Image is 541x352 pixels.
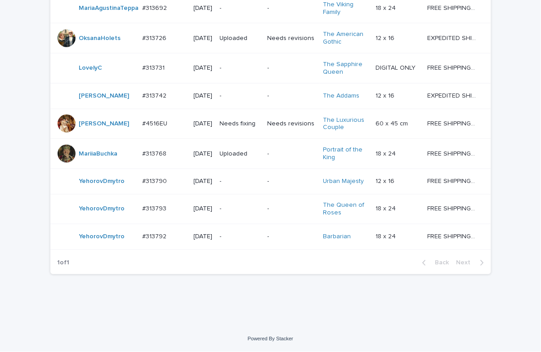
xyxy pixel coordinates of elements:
[143,33,169,42] p: #313726
[453,259,491,267] button: Next
[323,233,351,241] a: Barbarian
[220,35,260,42] p: Uploaded
[50,83,491,109] tr: [PERSON_NAME] #313742#313742 [DATE]--The Addams 12 x 1612 x 16 EXPEDITED SHIPPING - preview in 1 ...
[50,109,491,139] tr: [PERSON_NAME] #4516EU#4516EU [DATE]Needs fixingNeeds revisionsThe Luxurious Couple 60 x 45 cm60 x...
[268,120,316,128] p: Needs revisions
[220,178,260,185] p: -
[79,233,125,241] a: YehorovDmytro
[376,62,417,72] p: DIGITAL ONLY
[268,4,316,12] p: -
[194,64,213,72] p: [DATE]
[194,4,213,12] p: [DATE]
[376,176,396,185] p: 12 x 16
[427,62,478,72] p: FREE SHIPPING - preview in 1-2 business days, after your approval delivery will take 5-10 b.d.
[248,336,293,342] a: Powered By Stacker
[143,3,169,12] p: #313692
[427,118,478,128] p: FREE SHIPPING - preview in 1-2 business days, after your approval delivery will take 6-10 busines...
[220,120,260,128] p: Needs fixing
[376,33,396,42] p: 12 x 16
[143,90,169,100] p: #313742
[143,176,169,185] p: #313790
[427,176,478,185] p: FREE SHIPPING - preview in 1-2 business days, after your approval delivery will take 5-10 b.d.
[220,233,260,241] p: -
[143,118,170,128] p: #4516EU
[143,148,169,158] p: #313768
[79,205,125,213] a: YehorovDmytro
[194,178,213,185] p: [DATE]
[79,35,121,42] a: OksanaHolets
[456,260,476,266] span: Next
[268,64,316,72] p: -
[323,178,364,185] a: Urban Majesty
[268,92,316,100] p: -
[376,90,396,100] p: 12 x 16
[415,259,453,267] button: Back
[220,64,260,72] p: -
[79,92,130,100] a: [PERSON_NAME]
[376,204,398,213] p: 18 x 24
[194,120,213,128] p: [DATE]
[194,233,213,241] p: [DATE]
[323,31,368,46] a: The American Gothic
[268,205,316,213] p: -
[323,1,368,16] a: The Viking Family
[220,205,260,213] p: -
[143,232,169,241] p: #313792
[79,178,125,185] a: YehorovDmytro
[50,252,77,274] p: 1 of 1
[268,150,316,158] p: -
[143,204,169,213] p: #313793
[376,148,398,158] p: 18 x 24
[427,148,478,158] p: FREE SHIPPING - preview in 1-2 business days, after your approval delivery will take 5-10 b.d.
[50,169,491,194] tr: YehorovDmytro #313790#313790 [DATE]--Urban Majesty 12 x 1612 x 16 FREE SHIPPING - preview in 1-2 ...
[79,4,139,12] a: MariaAgustinaTeppa
[427,90,478,100] p: EXPEDITED SHIPPING - preview in 1 business day; delivery up to 5 business days after your approval.
[323,146,368,161] a: Portrait of the King
[268,178,316,185] p: -
[430,260,449,266] span: Back
[79,150,118,158] a: MariiaBuchka
[79,120,130,128] a: [PERSON_NAME]
[50,139,491,169] tr: MariiaBuchka #313768#313768 [DATE]Uploaded-Portrait of the King 18 x 2418 x 24 FREE SHIPPING - pr...
[323,202,368,217] a: The Queen of Roses
[268,35,316,42] p: Needs revisions
[427,3,478,12] p: FREE SHIPPING - preview in 1-2 business days, after your approval delivery will take 5-10 b.d.
[323,92,359,100] a: The Addams
[50,194,491,224] tr: YehorovDmytro #313793#313793 [DATE]--The Queen of Roses 18 x 2418 x 24 FREE SHIPPING - preview in...
[50,53,491,83] tr: LovelyC #313731#313731 [DATE]--The Sapphire Queen DIGITAL ONLYDIGITAL ONLY FREE SHIPPING - previe...
[220,92,260,100] p: -
[194,150,213,158] p: [DATE]
[376,232,398,241] p: 18 x 24
[376,3,398,12] p: 18 x 24
[220,150,260,158] p: Uploaded
[50,23,491,53] tr: OksanaHolets #313726#313726 [DATE]UploadedNeeds revisionsThe American Gothic 12 x 1612 x 16 EXPED...
[376,118,410,128] p: 60 x 45 cm
[79,64,103,72] a: LovelyC
[268,233,316,241] p: -
[427,232,478,241] p: FREE SHIPPING - preview in 1-2 business days, after your approval delivery will take 5-10 b.d.
[194,35,213,42] p: [DATE]
[194,205,213,213] p: [DATE]
[50,224,491,250] tr: YehorovDmytro #313792#313792 [DATE]--Barbarian 18 x 2418 x 24 FREE SHIPPING - preview in 1-2 busi...
[427,33,478,42] p: EXPEDITED SHIPPING - preview in 1 business day; delivery up to 5 business days after your approval.
[143,62,167,72] p: #313731
[323,116,368,132] a: The Luxurious Couple
[220,4,260,12] p: -
[194,92,213,100] p: [DATE]
[427,204,478,213] p: FREE SHIPPING - preview in 1-2 business days, after your approval delivery will take 5-10 b.d.
[323,61,368,76] a: The Sapphire Queen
